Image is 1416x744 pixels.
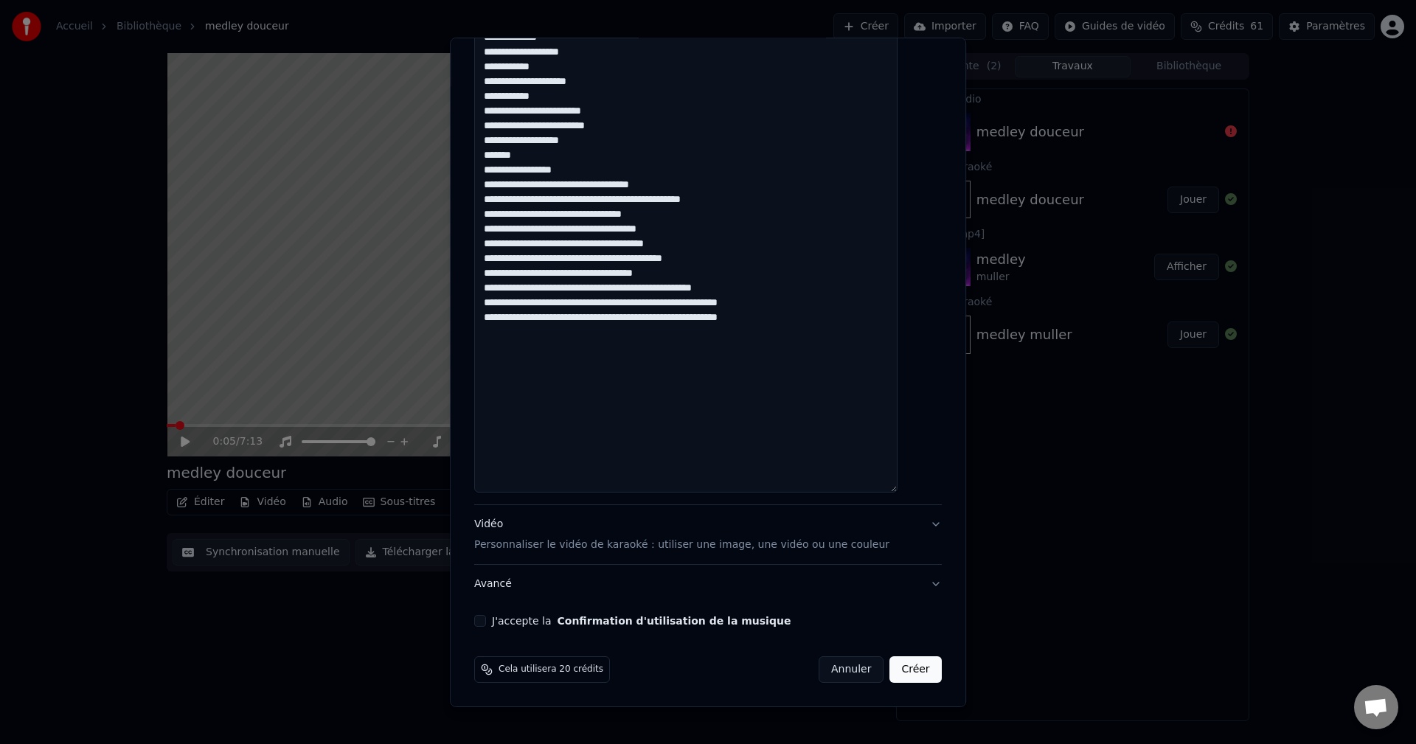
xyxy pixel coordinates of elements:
[819,656,884,683] button: Annuler
[474,517,889,552] div: Vidéo
[558,616,791,626] button: J'accepte la
[890,656,942,683] button: Créer
[499,664,603,675] span: Cela utilisera 20 crédits
[474,565,942,603] button: Avancé
[492,616,791,626] label: J'accepte la
[474,505,942,564] button: VidéoPersonnaliser le vidéo de karaoké : utiliser une image, une vidéo ou une couleur
[474,538,889,552] p: Personnaliser le vidéo de karaoké : utiliser une image, une vidéo ou une couleur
